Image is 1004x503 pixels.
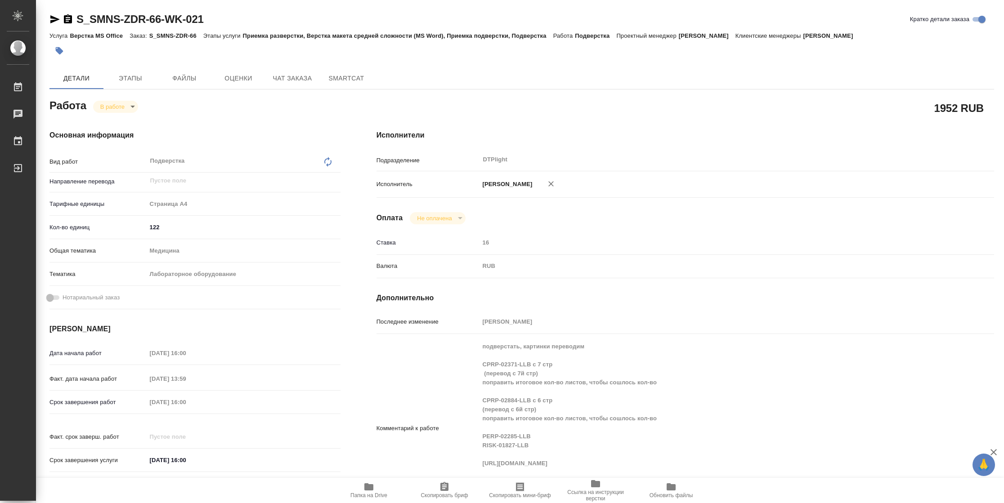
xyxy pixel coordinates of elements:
[480,236,943,249] input: Пустое поле
[325,73,368,84] span: SmartCat
[976,455,991,474] span: 🙏
[616,32,678,39] p: Проектный менеджер
[49,324,341,334] h4: [PERSON_NAME]
[410,212,465,224] div: В работе
[49,456,147,465] p: Срок завершения услуги
[376,262,480,271] p: Валюта
[376,213,403,223] h4: Оплата
[376,130,994,141] h4: Исполнители
[93,101,138,113] div: В работе
[63,14,73,25] button: Скопировать ссылку
[376,156,480,165] p: Подразделение
[49,246,147,255] p: Общая тематика
[350,492,387,499] span: Папка на Drive
[147,372,225,385] input: Пустое поле
[55,73,98,84] span: Детали
[558,478,633,503] button: Ссылка на инструкции верстки
[49,200,147,209] p: Тарифные единицы
[376,317,480,326] p: Последнее изменение
[49,32,70,39] p: Услуга
[973,454,995,476] button: 🙏
[76,13,204,25] a: S_SMNS-ZDR-66-WK-021
[109,73,152,84] span: Этапы
[633,478,709,503] button: Обновить файлы
[147,347,225,360] input: Пустое поле
[147,196,341,212] div: Страница А4
[147,454,225,467] input: ✎ Введи что-нибудь
[934,100,984,116] h2: 1952 RUB
[489,492,551,499] span: Скопировать мини-бриф
[49,223,147,232] p: Кол-во единиц
[376,238,480,247] p: Ставка
[49,157,147,166] p: Вид работ
[63,293,120,302] span: Нотариальный заказ
[49,14,60,25] button: Скопировать ссылку для ЯМессенджера
[910,15,969,24] span: Кратко детали заказа
[243,32,553,39] p: Приемка разверстки, Верстка макета средней сложности (MS Word), Приемка подверстки, Подверстка
[331,478,407,503] button: Папка на Drive
[271,73,314,84] span: Чат заказа
[163,73,206,84] span: Файлы
[480,258,943,274] div: RUB
[376,424,480,433] p: Комментарий к работе
[376,293,994,303] h4: Дополнительно
[541,174,561,194] button: Удалить исполнителя
[149,175,319,186] input: Пустое поле
[421,492,468,499] span: Скопировать бриф
[203,32,243,39] p: Этапы услуги
[563,489,628,502] span: Ссылка на инструкции верстки
[70,32,130,39] p: Верстка MS Office
[480,180,533,189] p: [PERSON_NAME]
[49,349,147,358] p: Дата начала работ
[98,103,127,111] button: В работе
[803,32,860,39] p: [PERSON_NAME]
[49,432,147,441] p: Факт. срок заверш. работ
[482,478,558,503] button: Скопировать мини-бриф
[147,221,341,234] input: ✎ Введи что-нибудь
[147,396,225,409] input: Пустое поле
[480,315,943,328] input: Пустое поле
[553,32,575,39] p: Работа
[679,32,735,39] p: [PERSON_NAME]
[147,430,225,443] input: Пустое поле
[376,180,480,189] p: Исполнитель
[149,32,203,39] p: S_SMNS-ZDR-66
[49,97,86,113] h2: Работа
[49,41,69,61] button: Добавить тэг
[575,32,616,39] p: Подверстка
[147,243,341,258] div: Медицина
[130,32,149,39] p: Заказ:
[49,270,147,279] p: Тематика
[49,398,147,407] p: Срок завершения работ
[49,374,147,383] p: Факт. дата начала работ
[49,130,341,141] h4: Основная информация
[414,214,454,222] button: Не оплачена
[735,32,803,39] p: Клиентские менеджеры
[49,177,147,186] p: Направление перевода
[407,478,482,503] button: Скопировать бриф
[650,492,693,499] span: Обновить файлы
[217,73,260,84] span: Оценки
[147,267,341,282] div: Лабораторное оборудование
